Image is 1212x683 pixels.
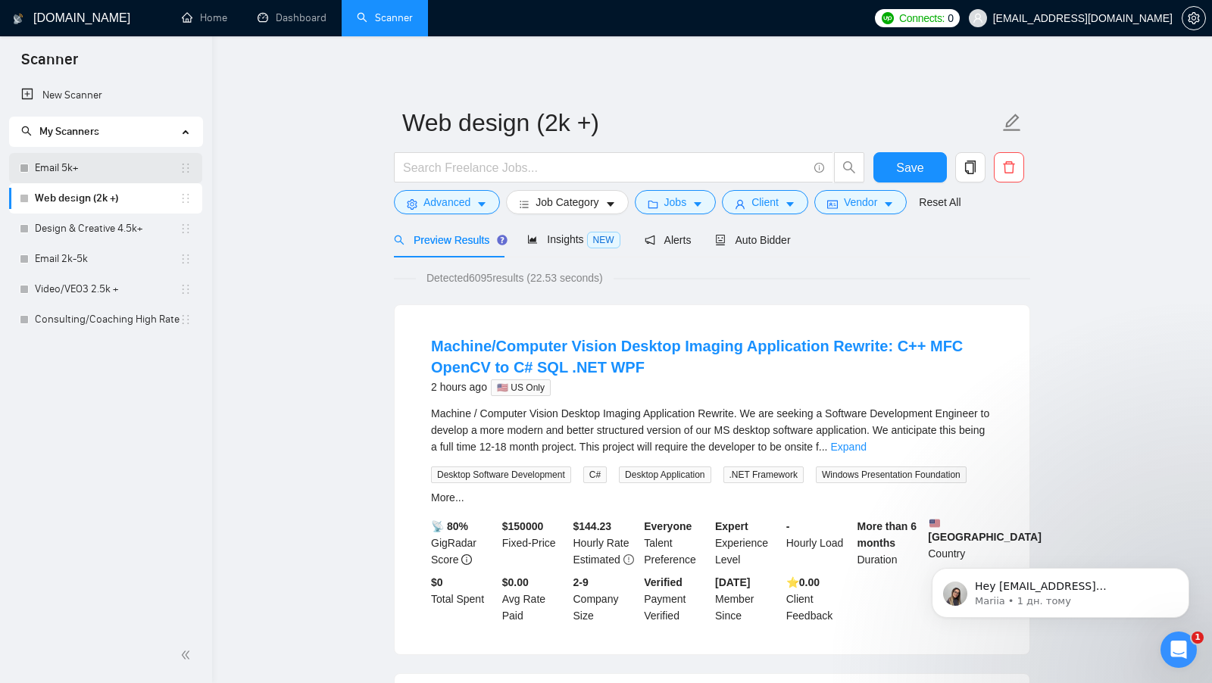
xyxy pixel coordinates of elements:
[635,190,717,214] button: folderJobscaret-down
[461,554,472,565] span: info-circle
[909,536,1212,642] iframe: Intercom notifications повідомлення
[476,198,487,210] span: caret-down
[21,80,190,111] a: New Scanner
[35,214,180,244] a: Design & Creative 4.5k+
[783,518,854,568] div: Hourly Load
[814,163,824,173] span: info-circle
[857,520,917,549] b: More than 6 months
[948,10,954,27] span: 0
[1182,12,1206,24] a: setting
[883,198,894,210] span: caret-down
[715,234,790,246] span: Auto Bidder
[180,313,192,326] span: holder
[431,405,993,455] div: Machine / Computer Vision Desktop Imaging Application Rewrite. We are seeking a Software Developm...
[357,11,413,24] a: searchScanner
[1182,12,1205,24] span: setting
[645,234,692,246] span: Alerts
[605,198,616,210] span: caret-down
[899,10,945,27] span: Connects:
[786,576,820,588] b: ⭐️ 0.00
[502,520,544,532] b: $ 150000
[819,441,828,453] span: ...
[527,234,538,245] span: area-chart
[536,194,598,211] span: Job Category
[570,574,642,624] div: Company Size
[428,518,499,568] div: GigRadar Score
[844,194,877,211] span: Vendor
[712,518,783,568] div: Experience Level
[431,491,464,504] a: More...
[644,520,692,532] b: Everyone
[641,574,712,624] div: Payment Verified
[712,574,783,624] div: Member Since
[499,518,570,568] div: Fixed-Price
[648,198,658,210] span: folder
[491,379,551,396] span: 🇺🇸 US Only
[956,161,985,174] span: copy
[896,158,923,177] span: Save
[13,7,23,31] img: logo
[499,574,570,624] div: Avg Rate Paid
[39,125,99,138] span: My Scanners
[692,198,703,210] span: caret-down
[573,554,620,566] span: Estimated
[35,244,180,274] a: Email 2k-5k
[587,232,620,248] span: NEW
[407,198,417,210] span: setting
[431,466,571,483] span: Desktop Software Development
[834,152,864,182] button: search
[816,466,967,483] span: Windows Presentation Foundation
[929,518,940,529] img: 🇺🇸
[623,554,634,565] span: exclamation-circle
[994,152,1024,182] button: delete
[180,647,195,663] span: double-left
[785,198,795,210] span: caret-down
[258,11,326,24] a: dashboardDashboard
[35,153,180,183] a: Email 5k+
[403,158,807,177] input: Search Freelance Jobs...
[925,518,996,568] div: Country
[182,11,227,24] a: homeHome
[394,235,405,245] span: search
[180,223,192,235] span: holder
[751,194,779,211] span: Client
[735,198,745,210] span: user
[35,183,180,214] a: Web design (2k +)
[835,161,864,174] span: search
[873,152,947,182] button: Save
[715,235,726,245] span: robot
[973,13,983,23] span: user
[619,466,711,483] span: Desktop Application
[502,576,529,588] b: $0.00
[1160,632,1197,668] iframe: Intercom live chat
[431,576,443,588] b: $ 0
[715,520,748,532] b: Expert
[35,304,180,335] a: Consulting/Coaching High Rates only
[21,125,99,138] span: My Scanners
[495,233,509,247] div: Tooltip anchor
[9,304,202,335] li: Consulting/Coaching High Rates only
[35,274,180,304] a: Video/VEO3 2.5k +
[416,270,614,286] span: Detected 6095 results (22.53 seconds)
[1192,632,1204,644] span: 1
[827,198,838,210] span: idcard
[882,12,894,24] img: upwork-logo.png
[527,233,620,245] span: Insights
[645,235,655,245] span: notification
[519,198,529,210] span: bars
[955,152,986,182] button: copy
[995,161,1023,174] span: delete
[431,378,993,396] div: 2 hours ago
[180,283,192,295] span: holder
[570,518,642,568] div: Hourly Rate
[1182,6,1206,30] button: setting
[9,153,202,183] li: Email 5k+
[723,466,804,483] span: .NET Framework
[423,194,470,211] span: Advanced
[641,518,712,568] div: Talent Preference
[9,48,90,80] span: Scanner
